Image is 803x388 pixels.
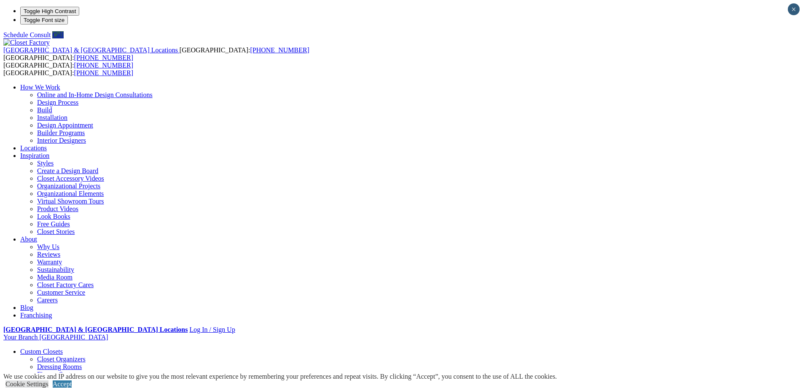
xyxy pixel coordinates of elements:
a: Closet Organizers [37,355,86,363]
a: Warranty [37,258,62,266]
a: Media Room [37,274,73,281]
a: Log In / Sign Up [189,326,235,333]
div: We use cookies and IP address on our website to give you the most relevant experience by remember... [3,373,557,380]
a: Free Guides [37,220,70,228]
span: [GEOGRAPHIC_DATA] & [GEOGRAPHIC_DATA] Locations [3,46,178,54]
a: Reviews [37,251,60,258]
a: Installation [37,114,67,121]
a: Interior Designers [37,137,86,144]
a: Finesse Systems [37,371,81,378]
button: Toggle High Contrast [20,7,79,16]
a: Organizational Projects [37,182,100,190]
a: Locations [20,144,47,152]
a: Why Us [37,243,59,250]
a: Build [37,106,52,114]
span: Toggle Font size [24,17,64,23]
a: Careers [37,296,58,304]
a: Customer Service [37,289,85,296]
span: Toggle High Contrast [24,8,76,14]
a: [PHONE_NUMBER] [74,62,133,69]
a: Organizational Elements [37,190,104,197]
a: Cookie Settings [5,380,48,388]
a: Sustainability [37,266,74,273]
a: Styles [37,160,54,167]
a: [PHONE_NUMBER] [74,54,133,61]
a: Closet Stories [37,228,75,235]
a: Accept [53,380,72,388]
a: [PHONE_NUMBER] [74,69,133,76]
a: Blog [20,304,33,311]
a: Look Books [37,213,70,220]
span: [GEOGRAPHIC_DATA]: [GEOGRAPHIC_DATA]: [3,62,133,76]
a: [PHONE_NUMBER] [250,46,309,54]
a: Builder Programs [37,129,85,136]
a: Dressing Rooms [37,363,82,370]
a: Virtual Showroom Tours [37,198,104,205]
a: Custom Closets [20,348,63,355]
span: [GEOGRAPHIC_DATA]: [GEOGRAPHIC_DATA]: [3,46,309,61]
a: Product Videos [37,205,78,212]
a: Design Appointment [37,122,93,129]
a: Inspiration [20,152,49,159]
button: Toggle Font size [20,16,68,24]
a: Create a Design Board [37,167,98,174]
a: Design Process [37,99,78,106]
img: Closet Factory [3,39,50,46]
a: [GEOGRAPHIC_DATA] & [GEOGRAPHIC_DATA] Locations [3,46,180,54]
a: Closet Accessory Videos [37,175,104,182]
a: About [20,236,37,243]
a: How We Work [20,84,60,91]
a: Call [52,31,64,38]
span: Your Branch [3,334,38,341]
a: Schedule Consult [3,31,51,38]
a: Franchising [20,312,52,319]
a: Online and In-Home Design Consultations [37,91,153,98]
a: [GEOGRAPHIC_DATA] & [GEOGRAPHIC_DATA] Locations [3,326,188,333]
a: Closet Factory Cares [37,281,94,288]
a: Your Branch [GEOGRAPHIC_DATA] [3,334,108,341]
button: Close [788,3,800,15]
span: [GEOGRAPHIC_DATA] [39,334,108,341]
